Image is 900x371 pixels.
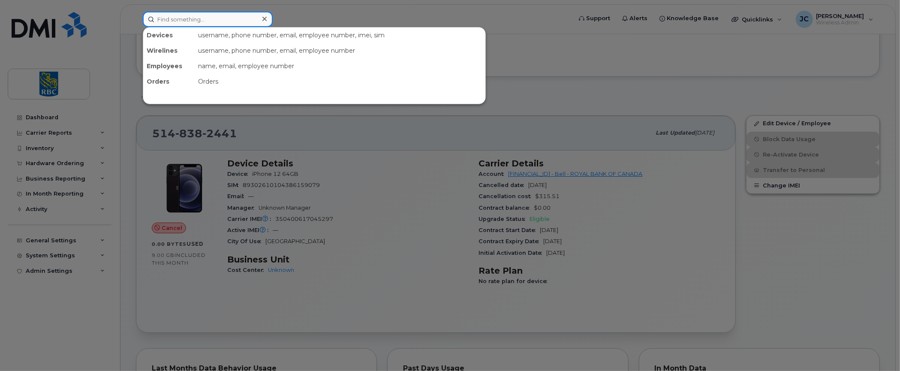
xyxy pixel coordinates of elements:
[195,43,485,58] div: username, phone number, email, employee number
[195,58,485,74] div: name, email, employee number
[143,58,195,74] div: Employees
[195,27,485,43] div: username, phone number, email, employee number, imei, sim
[143,74,195,89] div: Orders
[195,74,485,89] div: Orders
[143,27,195,43] div: Devices
[143,12,273,27] input: Find something...
[143,43,195,58] div: Wirelines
